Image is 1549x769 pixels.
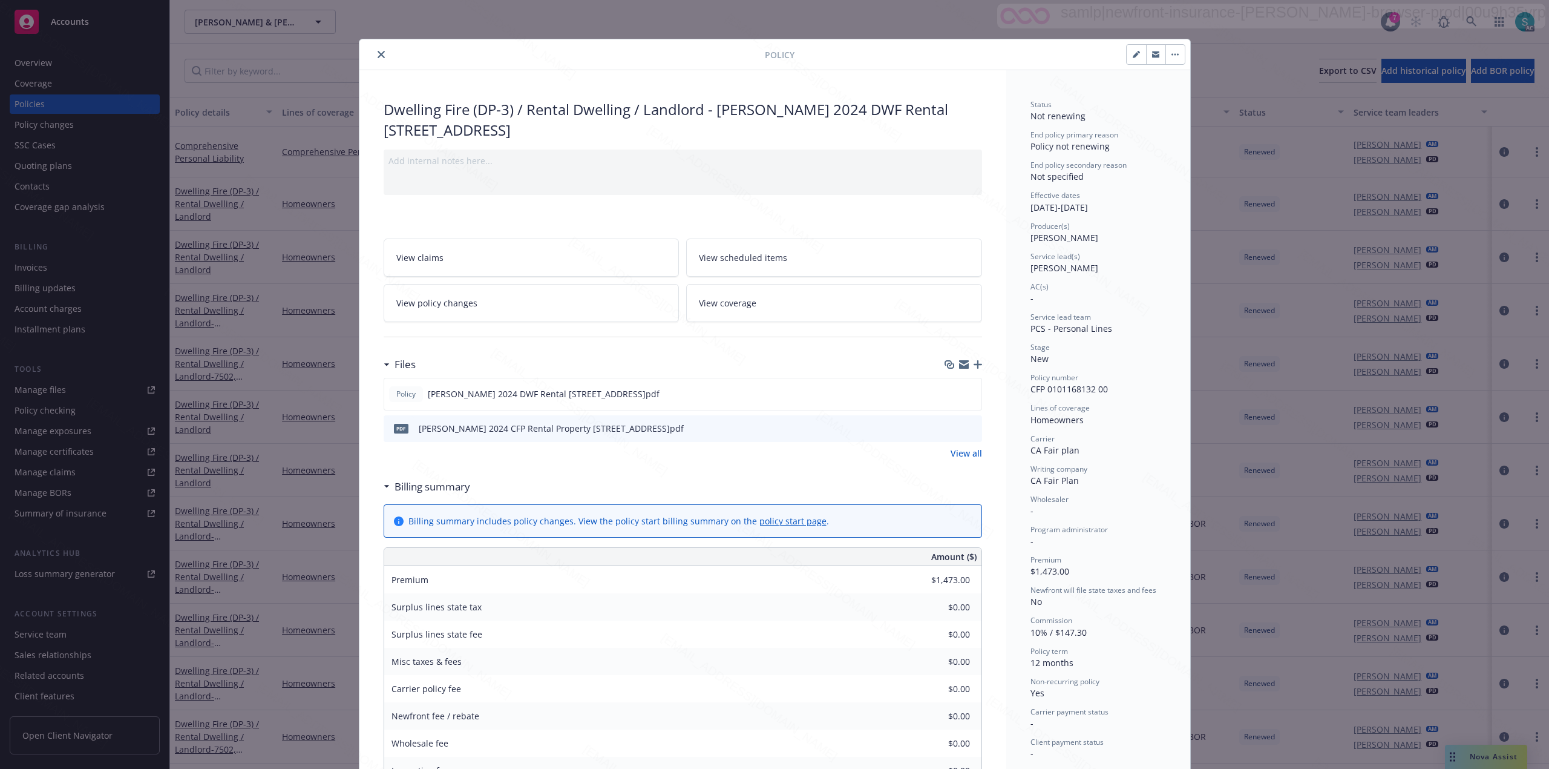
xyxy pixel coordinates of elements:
[396,297,477,309] span: View policy changes
[899,598,977,616] input: 0.00
[1030,555,1061,565] span: Premium
[391,683,461,695] span: Carrier policy fee
[384,99,982,140] div: Dwelling Fire (DP-3) / Rental Dwelling / Landlord - [PERSON_NAME] 2024 DWF Rental [STREET_ADDRESS]
[899,571,977,589] input: 0.00
[391,629,482,640] span: Surplus lines state fee
[951,447,982,460] a: View all
[1030,475,1079,486] span: CA Fair Plan
[1030,524,1108,535] span: Program administrator
[1030,596,1042,607] span: No
[1030,251,1080,262] span: Service lead(s)
[396,251,444,264] span: View claims
[391,738,448,749] span: Wholesale fee
[686,284,982,322] a: View coverage
[395,479,470,495] h3: Billing summary
[1030,748,1033,759] span: -
[1030,383,1108,395] span: CFP 0101168132 00
[384,239,680,277] a: View claims
[1030,718,1033,729] span: -
[1030,292,1033,304] span: -
[395,357,416,372] h3: Files
[1030,494,1069,504] span: Wholesaler
[1030,312,1091,322] span: Service lead team
[1030,342,1050,352] span: Stage
[374,47,388,62] button: close
[966,388,977,400] button: preview file
[759,515,827,527] a: policy start page
[1030,403,1090,413] span: Lines of coverage
[384,479,470,495] div: Billing summary
[384,357,416,372] div: Files
[391,574,428,586] span: Premium
[931,550,977,563] span: Amount ($)
[1030,444,1079,456] span: CA Fair plan
[1030,190,1166,213] div: [DATE] - [DATE]
[1030,372,1078,383] span: Policy number
[699,251,787,264] span: View scheduled items
[384,284,680,322] a: View policy changes
[899,734,977,753] input: 0.00
[1030,323,1112,334] span: PCS - Personal Lines
[1030,707,1109,717] span: Carrier payment status
[686,239,982,277] a: View scheduled items
[1030,160,1127,170] span: End policy secondary reason
[1030,687,1044,699] span: Yes
[394,424,408,433] span: pdf
[899,653,977,671] input: 0.00
[1030,657,1073,668] span: 12 months
[1030,414,1166,426] div: Homeowners
[1030,464,1087,474] span: Writing company
[1030,615,1072,625] span: Commission
[765,48,794,61] span: Policy
[899,680,977,698] input: 0.00
[1030,646,1068,656] span: Policy term
[1030,585,1156,595] span: Newfront will file state taxes and fees
[1030,221,1070,231] span: Producer(s)
[1030,627,1087,638] span: 10% / $147.30
[1030,434,1055,444] span: Carrier
[1030,99,1052,110] span: Status
[391,601,482,613] span: Surplus lines state tax
[946,388,956,400] button: download file
[1030,676,1099,687] span: Non-recurring policy
[899,625,977,644] input: 0.00
[1030,171,1084,182] span: Not specified
[899,707,977,725] input: 0.00
[1030,190,1080,200] span: Effective dates
[391,710,479,722] span: Newfront fee / rebate
[947,422,957,435] button: download file
[391,656,462,667] span: Misc taxes & fees
[1030,130,1118,140] span: End policy primary reason
[1030,262,1098,274] span: [PERSON_NAME]
[408,515,829,527] div: Billing summary includes policy changes. View the policy start billing summary on the .
[1030,535,1033,547] span: -
[1030,505,1033,517] span: -
[1030,140,1110,152] span: Policy not renewing
[419,422,684,435] div: [PERSON_NAME] 2024 CFP Rental Property [STREET_ADDRESS]pdf
[1030,737,1104,747] span: Client payment status
[1030,110,1086,122] span: Not renewing
[966,422,977,435] button: preview file
[1030,232,1098,243] span: [PERSON_NAME]
[699,297,756,309] span: View coverage
[388,154,977,167] div: Add internal notes here...
[1030,353,1049,365] span: New
[428,388,660,400] span: [PERSON_NAME] 2024 DWF Rental [STREET_ADDRESS]pdf
[394,389,418,400] span: Policy
[1030,282,1049,292] span: AC(s)
[1030,566,1069,577] span: $1,473.00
